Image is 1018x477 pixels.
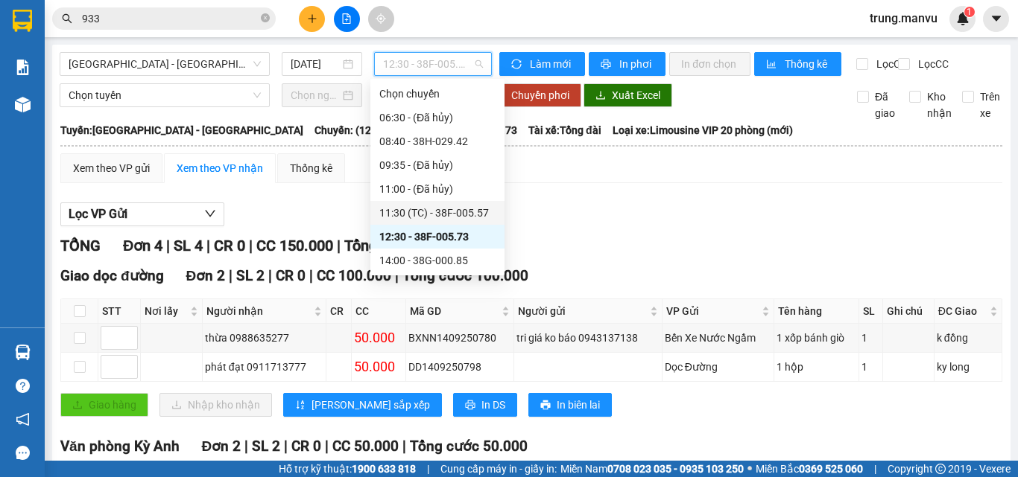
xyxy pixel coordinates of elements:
[861,330,879,346] div: 1
[62,13,72,24] span: search
[557,397,600,413] span: In biên lai
[858,9,949,28] span: trung.manvu
[869,89,901,121] span: Đã giao
[937,330,999,346] div: k đồng
[177,160,263,176] div: Xem theo VP nhận
[379,109,496,126] div: 06:30 - (Đã hủy)
[584,83,672,107] button: downloadXuất Excel
[186,267,226,284] span: Đơn 2
[60,237,101,254] span: TỔNG
[309,267,313,284] span: |
[777,359,856,375] div: 1 hộp
[202,438,241,455] span: Đơn 2
[607,463,744,475] strong: 0708 023 035 - 0935 103 250
[299,6,325,32] button: plus
[206,237,210,254] span: |
[379,157,496,173] div: 09:35 - (Đã hủy)
[205,359,324,375] div: phát đạt 0911713777
[205,330,324,346] div: thừa 0988635277
[465,400,475,412] span: printer
[560,461,744,477] span: Miền Nam
[410,438,528,455] span: Tổng cước 50.000
[60,267,164,284] span: Giao dọc đường
[60,438,180,455] span: Văn phòng Kỳ Anh
[16,412,30,426] span: notification
[619,56,654,72] span: In phơi
[60,393,148,417] button: uploadGiao hàng
[974,89,1006,121] span: Trên xe
[666,303,759,319] span: VP Gửi
[341,13,352,24] span: file-add
[317,267,391,284] span: CC 100.000
[312,397,430,413] span: [PERSON_NAME] sắp xếp
[665,359,771,375] div: Dọc Đường
[883,299,935,324] th: Ghi chú
[206,303,312,319] span: Người nhận
[337,237,341,254] span: |
[379,205,496,221] div: 11:30 (TC) - 38F-005.57
[669,52,750,76] button: In đơn chọn
[13,10,32,32] img: logo-vxr
[15,345,31,360] img: warehouse-icon
[334,6,360,32] button: file-add
[983,6,1009,32] button: caret-down
[938,303,987,319] span: ĐC Giao
[73,160,150,176] div: Xem theo VP gửi
[291,56,340,72] input: 14/09/2025
[249,237,253,254] span: |
[290,160,332,176] div: Thống kê
[402,438,406,455] span: |
[60,124,303,136] b: Tuyến: [GEOGRAPHIC_DATA] - [GEOGRAPHIC_DATA]
[166,237,170,254] span: |
[870,56,909,72] span: Lọc CR
[410,303,499,319] span: Mã GD
[530,56,573,72] span: Làm mới
[408,359,512,375] div: DD1409250798
[511,59,524,71] span: sync
[344,237,472,254] span: Tổng cước 150.000
[766,59,779,71] span: bar-chart
[229,267,233,284] span: |
[379,86,496,102] div: Chọn chuyến
[60,202,224,226] button: Lọc VP Gửi
[453,393,517,417] button: printerIn DS
[874,461,876,477] span: |
[284,438,288,455] span: |
[279,461,416,477] span: Hỗ trợ kỹ thuật:
[15,97,31,112] img: warehouse-icon
[314,122,423,138] span: Chuyến: (12:30 [DATE])
[747,466,752,472] span: ⚪️
[307,13,317,24] span: plus
[406,324,515,353] td: BXNN1409250780
[295,400,306,412] span: sort-ascending
[665,330,771,346] div: Bến Xe Nước Ngầm
[754,52,841,76] button: bar-chartThống kê
[756,461,863,477] span: Miền Bắc
[595,90,606,102] span: download
[261,12,270,26] span: close-circle
[956,12,970,25] img: icon-new-feature
[69,205,127,223] span: Lọc VP Gửi
[268,267,272,284] span: |
[406,353,515,382] td: DD1409250798
[291,87,340,103] input: Chọn ngày
[325,438,329,455] span: |
[352,299,405,324] th: CC
[332,438,399,455] span: CC 50.000
[774,299,859,324] th: Tên hàng
[528,122,601,138] span: Tài xế: Tổng đài
[663,353,774,382] td: Dọc Đường
[785,56,829,72] span: Thống kê
[935,464,946,474] span: copyright
[326,299,352,324] th: CR
[256,237,333,254] span: CC 150.000
[283,393,442,417] button: sort-ascending[PERSON_NAME] sắp xếp
[663,324,774,353] td: Bến Xe Nước Ngầm
[859,299,882,324] th: SL
[967,7,972,17] span: 1
[354,356,402,377] div: 50.000
[276,267,306,284] span: CR 0
[69,53,261,75] span: Hà Nội - Kỳ Anh
[244,438,248,455] span: |
[204,208,216,220] span: down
